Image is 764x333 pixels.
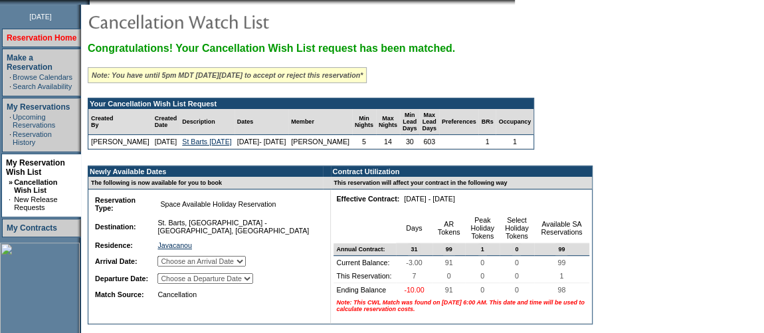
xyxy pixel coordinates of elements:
td: This Reservation: [334,269,396,283]
a: My Reservation Wish List [6,158,65,177]
td: Dates [235,109,289,135]
span: 0 [512,283,522,296]
td: 1 [496,135,533,149]
b: Departure Date: [95,275,148,282]
a: Javacanou [157,241,192,249]
a: Search Availability [13,82,72,90]
td: · [9,73,11,81]
td: Cancellation [155,288,319,301]
td: Min Lead Days [400,109,420,135]
b: Effective Contract: [336,195,399,203]
a: Cancellation Wish List [14,178,57,194]
span: 99 [555,243,567,255]
td: · [9,113,11,129]
td: 5 [352,135,376,149]
td: [PERSON_NAME] [288,135,352,149]
b: Arrival Date: [95,257,137,265]
td: [PERSON_NAME] [88,135,152,149]
span: Space Available Holiday Reservation [157,197,278,211]
td: [DATE]- [DATE] [235,135,289,149]
span: 99 [555,256,568,269]
b: » [9,178,13,186]
span: 0 [478,283,487,296]
nobr: [DATE] - [DATE] [404,195,455,203]
td: AR Tokens [432,213,466,243]
td: [DATE] [152,135,180,149]
td: · [9,195,13,211]
span: 91 [442,283,456,296]
td: Max Nights [376,109,400,135]
span: 91 [442,256,456,269]
span: 31 [408,243,420,255]
span: 0 [478,256,487,269]
span: 1 [478,243,487,255]
a: My Reservations [7,102,70,112]
span: 0 [478,269,487,282]
b: Residence: [95,241,133,249]
td: The following is now available for you to book [88,177,323,189]
td: St. Barts, [GEOGRAPHIC_DATA] - [GEOGRAPHIC_DATA], [GEOGRAPHIC_DATA] [155,216,319,237]
td: This reservation will affect your contract in the following way [331,177,592,189]
td: Min Nights [352,109,376,135]
a: Browse Calendars [13,73,72,81]
a: Upcoming Reservations [13,113,55,129]
td: 603 [419,135,439,149]
b: Match Source: [95,290,143,298]
span: 7 [409,269,419,282]
td: Annual Contract: [334,243,396,256]
span: -10.00 [401,283,427,296]
a: St Barts [DATE] [182,138,231,146]
a: New Release Requests [14,195,57,211]
td: Available SA Reservations [534,213,589,243]
span: 1 [557,269,566,282]
a: Make a Reservation [7,53,52,72]
td: Description [179,109,234,135]
td: Current Balance: [334,256,396,269]
td: · [9,82,11,90]
td: Max Lead Days [419,109,439,135]
td: Days [396,213,432,243]
i: Note: You have until 5pm MDT [DATE][DATE] to accept or reject this reservation* [92,71,363,79]
td: Note: This CWL Match was found on [DATE] 6:00 AM. This date and time will be used to calculate re... [334,296,589,315]
img: pgTtlCancellationNotification.gif [88,8,353,35]
td: 1 [478,135,496,149]
td: Preferences [439,109,479,135]
td: Select Holiday Tokens [500,213,534,243]
span: 99 [443,243,455,255]
td: Contract Utilization [331,166,592,177]
span: 0 [444,269,454,282]
td: Peak Holiday Tokens [465,213,500,243]
td: Your Cancellation Wish List Request [88,98,533,109]
td: 14 [376,135,400,149]
td: BRs [478,109,496,135]
span: -3.00 [403,256,425,269]
span: Congratulations! Your Cancellation Wish List request has been matched. [88,43,455,54]
span: [DATE] [29,13,52,21]
td: Created By [88,109,152,135]
td: 30 [400,135,420,149]
span: 0 [512,269,522,282]
span: 0 [512,256,522,269]
td: Occupancy [496,109,533,135]
td: Member [288,109,352,135]
b: Reservation Type: [95,196,136,212]
td: Newly Available Dates [88,166,323,177]
td: · [9,130,11,146]
td: Created Date [152,109,180,135]
td: Ending Balance [334,283,396,296]
a: Reservation History [13,130,52,146]
b: Destination: [95,223,136,231]
span: 0 [512,243,521,255]
a: My Contracts [7,223,57,233]
span: 98 [555,283,568,296]
a: Reservation Home [7,33,76,43]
